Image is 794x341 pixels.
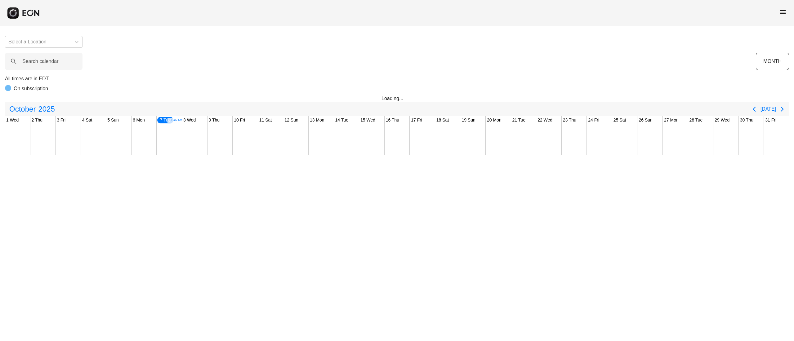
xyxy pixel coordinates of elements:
div: 23 Thu [562,116,578,124]
label: Search calendar [22,58,59,65]
div: 1 Wed [5,116,20,124]
span: menu [779,8,787,16]
div: 7 Tue [157,116,174,124]
div: 22 Wed [536,116,554,124]
div: 26 Sun [637,116,653,124]
span: October [8,103,37,115]
div: 28 Tue [688,116,704,124]
p: On subscription [14,85,48,92]
span: 2025 [37,103,56,115]
div: 20 Mon [486,116,503,124]
div: 24 Fri [587,116,600,124]
button: October2025 [6,103,59,115]
div: 17 Fri [410,116,423,124]
div: 11 Sat [258,116,273,124]
button: [DATE] [761,104,776,115]
div: 30 Thu [739,116,755,124]
div: 10 Fri [233,116,246,124]
div: 16 Thu [385,116,400,124]
div: 9 Thu [207,116,221,124]
div: Loading... [381,95,413,102]
div: 4 Sat [81,116,94,124]
button: Next page [776,103,788,115]
div: 3 Fri [56,116,67,124]
div: 31 Fri [764,116,778,124]
div: 25 Sat [612,116,627,124]
div: 13 Mon [309,116,326,124]
div: 6 Mon [132,116,146,124]
div: 19 Sun [460,116,476,124]
div: 29 Wed [713,116,731,124]
div: 5 Sun [106,116,120,124]
div: 21 Tue [511,116,527,124]
div: 27 Mon [663,116,680,124]
button: MONTH [756,53,789,70]
div: 12 Sun [283,116,299,124]
div: 18 Sat [435,116,450,124]
div: 14 Tue [334,116,350,124]
p: All times are in EDT [5,75,789,82]
div: 8 Wed [182,116,197,124]
div: 2 Thu [30,116,44,124]
button: Previous page [748,103,761,115]
div: 15 Wed [359,116,377,124]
